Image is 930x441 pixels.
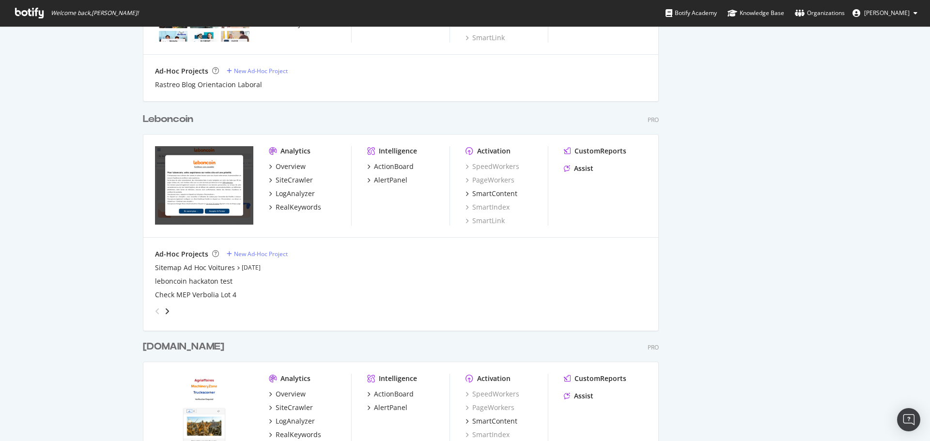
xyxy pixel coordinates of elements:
[367,403,407,412] a: AlertPanel
[280,374,310,383] div: Analytics
[269,175,313,185] a: SiteCrawler
[155,146,253,225] img: leboncoin.fr
[269,202,321,212] a: RealKeywords
[227,67,288,75] a: New Ad-Hoc Project
[51,9,139,17] span: Welcome back, [PERSON_NAME] !
[280,146,310,156] div: Analytics
[465,189,517,198] a: SmartContent
[269,416,315,426] a: LogAnalyzer
[897,408,920,431] div: Open Intercom Messenger
[374,403,407,412] div: AlertPanel
[155,290,236,300] a: Check MEP Verbolia Lot 4
[465,162,519,171] a: SpeedWorkers
[374,389,414,399] div: ActionBoard
[269,430,321,440] a: RealKeywords
[564,391,593,401] a: Assist
[845,5,925,21] button: [PERSON_NAME]
[143,112,197,126] a: Leboncoin
[374,175,407,185] div: AlertPanel
[155,276,232,286] a: leboncoin hackaton test
[269,189,315,198] a: LogAnalyzer
[276,389,306,399] div: Overview
[465,389,519,399] a: SpeedWorkers
[379,146,417,156] div: Intelligence
[155,263,235,273] a: Sitemap Ad Hoc Voitures
[574,164,593,173] div: Assist
[367,162,414,171] a: ActionBoard
[143,340,224,354] div: [DOMAIN_NAME]
[276,175,313,185] div: SiteCrawler
[465,202,510,212] a: SmartIndex
[574,146,626,156] div: CustomReports
[795,8,845,18] div: Organizations
[276,189,315,198] div: LogAnalyzer
[276,162,306,171] div: Overview
[234,250,288,258] div: New Ad-Hoc Project
[648,116,659,124] div: Pro
[155,80,262,90] a: Rastreo Blog Orientacion Laboral
[465,216,505,226] a: SmartLink
[276,202,321,212] div: RealKeywords
[155,249,208,259] div: Ad-Hoc Projects
[648,343,659,351] div: Pro
[276,416,315,426] div: LogAnalyzer
[465,416,517,426] a: SmartContent
[564,164,593,173] a: Assist
[242,263,261,272] a: [DATE]
[465,403,514,412] a: PageWorkers
[276,430,321,440] div: RealKeywords
[465,33,505,43] a: SmartLink
[477,374,511,383] div: Activation
[269,162,306,171] a: Overview
[374,162,414,171] div: ActionBoard
[234,67,288,75] div: New Ad-Hoc Project
[864,9,910,17] span: Matthieu Feru
[367,175,407,185] a: AlertPanel
[574,391,593,401] div: Assist
[477,146,511,156] div: Activation
[564,374,626,383] a: CustomReports
[164,306,170,316] div: angle-right
[465,430,510,440] a: SmartIndex
[269,403,313,412] a: SiteCrawler
[666,8,717,18] div: Botify Academy
[574,374,626,383] div: CustomReports
[143,340,228,354] a: [DOMAIN_NAME]
[465,175,514,185] a: PageWorkers
[472,189,517,198] div: SmartContent
[379,374,417,383] div: Intelligence
[276,403,313,412] div: SiteCrawler
[227,250,288,258] a: New Ad-Hoc Project
[367,389,414,399] a: ActionBoard
[155,66,208,76] div: Ad-Hoc Projects
[728,8,784,18] div: Knowledge Base
[143,112,193,126] div: Leboncoin
[564,146,626,156] a: CustomReports
[472,416,517,426] div: SmartContent
[269,389,306,399] a: Overview
[151,304,164,319] div: angle-left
